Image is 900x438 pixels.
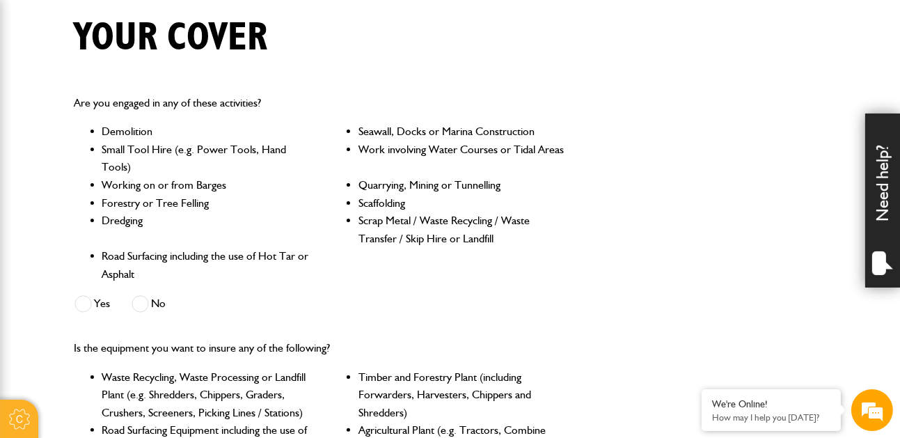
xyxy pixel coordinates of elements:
li: Seawall, Docks or Marina Construction [358,123,569,141]
div: Need help? [865,114,900,288]
p: Is the equipment you want to insure any of the following? [74,339,569,357]
p: How may I help you today? [712,412,830,423]
div: We're Online! [712,398,830,410]
label: Yes [74,295,111,313]
p: Are you engaged in any of these activities? [74,94,569,112]
li: Scrap Metal / Waste Recycling / Waste Transfer / Skip Hire or Landfill [358,212,569,247]
li: Working on or from Barges [102,176,313,194]
li: Small Tool Hire (e.g. Power Tools, Hand Tools) [102,141,313,176]
li: Work involving Water Courses or Tidal Areas [358,141,569,176]
li: Forestry or Tree Felling [102,194,313,212]
h1: Your cover [74,15,268,61]
li: Demolition [102,123,313,141]
li: Waste Recycling, Waste Processing or Landfill Plant (e.g. Shredders, Chippers, Graders, Crushers,... [102,368,313,422]
li: Quarrying, Mining or Tunnelling [358,176,569,194]
li: Scaffolding [358,194,569,212]
label: No [132,295,166,313]
li: Timber and Forestry Plant (including Forwarders, Harvesters, Chippers and Shredders) [358,368,569,422]
li: Dredging [102,212,313,247]
li: Road Surfacing including the use of Hot Tar or Asphalt [102,247,313,283]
